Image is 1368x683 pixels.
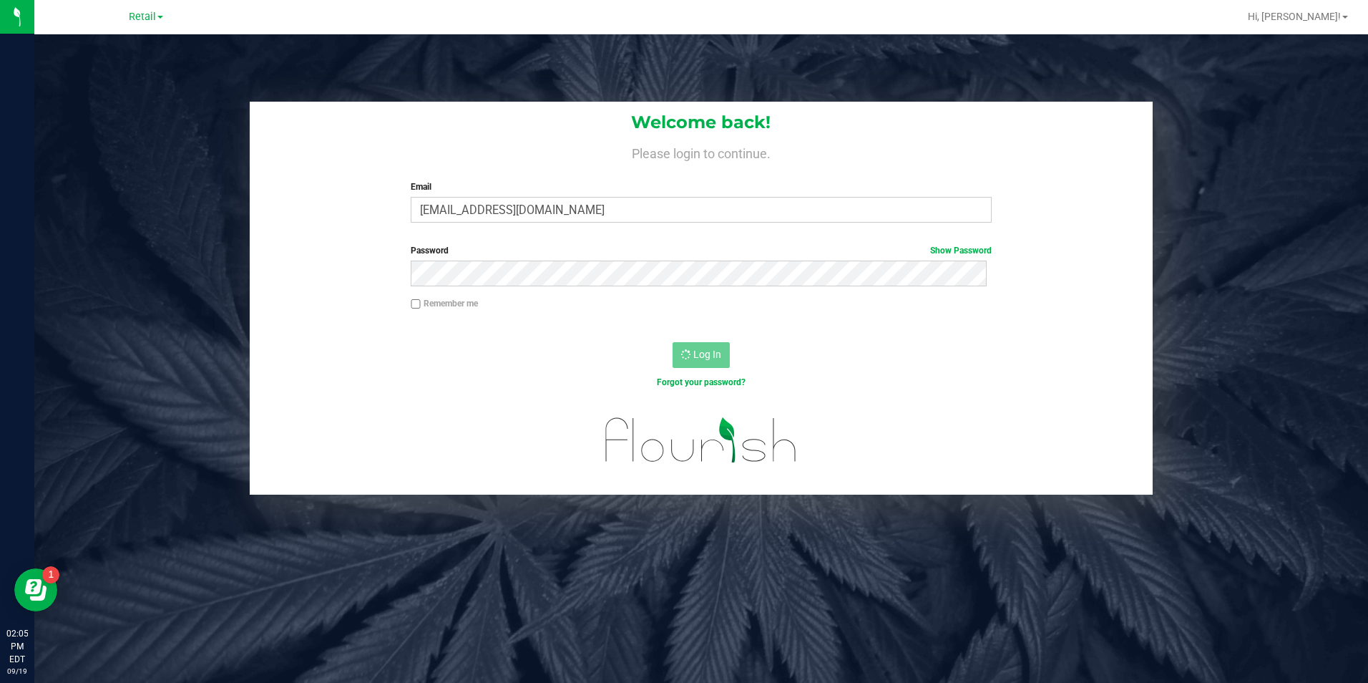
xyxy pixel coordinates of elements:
[411,297,478,310] label: Remember me
[129,11,156,23] span: Retail
[411,299,421,309] input: Remember me
[14,568,57,611] iframe: Resource center
[693,349,721,360] span: Log In
[588,404,814,477] img: flourish_logo.svg
[6,666,28,677] p: 09/19
[930,246,992,256] a: Show Password
[411,180,992,193] label: Email
[42,566,59,583] iframe: Resource center unread badge
[411,246,449,256] span: Password
[250,113,1153,132] h1: Welcome back!
[250,143,1153,160] h4: Please login to continue.
[6,627,28,666] p: 02:05 PM EDT
[657,377,746,387] a: Forgot your password?
[673,342,730,368] button: Log In
[1248,11,1341,22] span: Hi, [PERSON_NAME]!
